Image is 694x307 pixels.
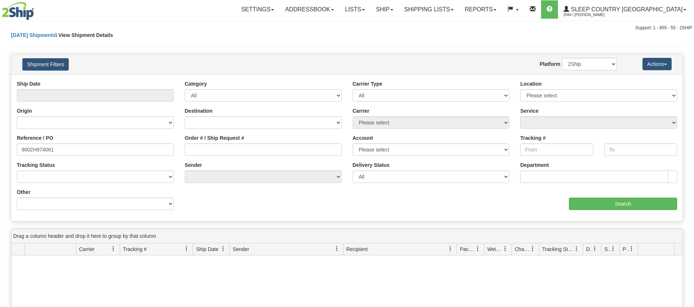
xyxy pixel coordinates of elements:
[17,134,53,142] label: Reference / PO
[331,243,343,255] a: Sender filter column settings
[196,246,218,253] span: Ship Date
[123,246,147,253] span: Tracking #
[185,107,213,115] label: Destination
[625,243,638,255] a: Pickup Status filter column settings
[353,80,382,87] label: Carrier Type
[623,246,629,253] span: Pickup Status
[487,246,503,253] span: Weight
[558,0,692,19] a: Sleep Country [GEOGRAPHIC_DATA] 2044 / [PERSON_NAME]
[17,80,41,87] label: Ship Date
[540,60,560,68] label: Platform
[353,161,390,169] label: Delivery Status
[604,143,677,156] input: To
[570,243,583,255] a: Tracking Status filter column settings
[460,246,475,253] span: Packages
[515,246,530,253] span: Charge
[17,188,30,196] label: Other
[399,0,459,19] a: Shipping lists
[11,229,683,243] div: grid grouping header
[185,134,244,142] label: Order # / Ship Request #
[2,25,692,31] div: Support: 1 - 855 - 55 - 2SHIP
[233,246,249,253] span: Sender
[499,243,511,255] a: Weight filter column settings
[236,0,280,19] a: Settings
[22,58,69,71] button: Shipment Filters
[17,161,55,169] label: Tracking Status
[586,246,592,253] span: Delivery Status
[569,198,677,210] input: Search
[520,161,549,169] label: Department
[11,32,56,38] a: [DATE] Shipments
[180,243,193,255] a: Tracking # filter column settings
[520,134,545,142] label: Tracking #
[563,11,618,19] span: 2044 / [PERSON_NAME]
[280,0,340,19] a: Addressbook
[340,0,370,19] a: Lists
[542,246,574,253] span: Tracking Status
[353,107,369,115] label: Carrier
[520,80,541,87] label: Location
[604,246,611,253] span: Shipment Issues
[107,243,120,255] a: Carrier filter column settings
[353,134,373,142] label: Account
[79,246,95,253] span: Carrier
[185,161,202,169] label: Sender
[520,107,539,115] label: Service
[2,2,34,20] img: logo2044.jpg
[569,6,683,12] span: Sleep Country [GEOGRAPHIC_DATA]
[444,243,457,255] a: Recipient filter column settings
[370,0,398,19] a: Ship
[17,107,32,115] label: Origin
[526,243,539,255] a: Charge filter column settings
[56,32,113,38] span: \ View Shipment Details
[185,80,207,87] label: Category
[346,246,368,253] span: Recipient
[217,243,229,255] a: Ship Date filter column settings
[589,243,601,255] a: Delivery Status filter column settings
[642,58,672,70] button: Actions
[472,243,484,255] a: Packages filter column settings
[520,143,593,156] input: From
[459,0,502,19] a: Reports
[607,243,619,255] a: Shipment Issues filter column settings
